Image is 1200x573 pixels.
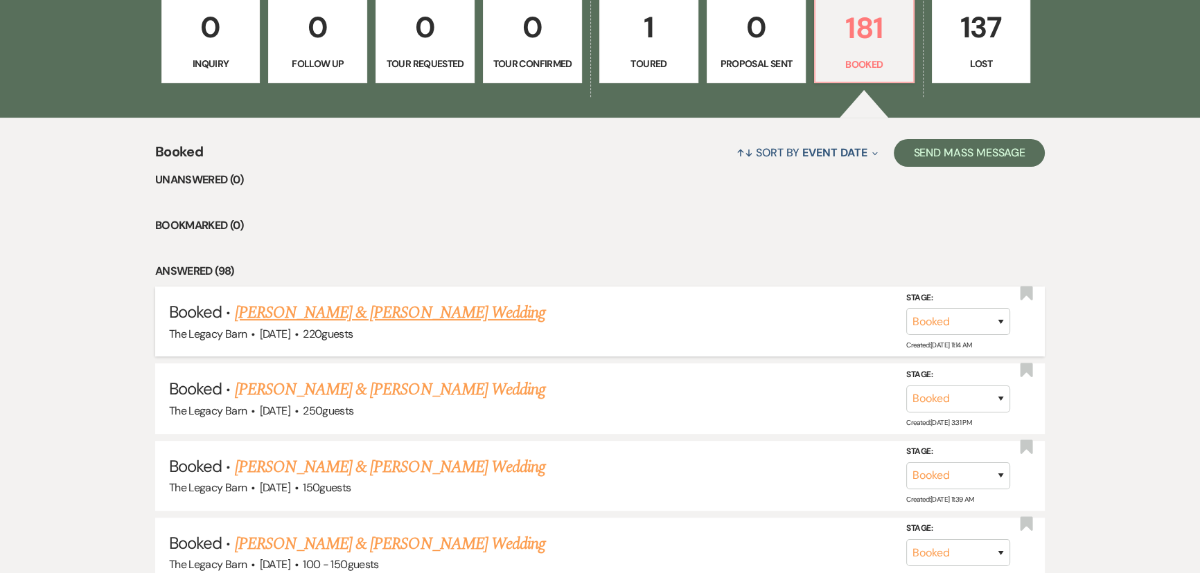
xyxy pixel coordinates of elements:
span: [DATE] [260,480,290,495]
p: 0 [385,4,466,51]
p: Inquiry [170,56,252,71]
p: 0 [716,4,797,51]
button: Sort By Event Date [731,134,883,171]
span: 220 guests [303,327,353,341]
span: ↑↓ [736,145,753,160]
p: 1 [608,4,689,51]
p: Tour Requested [385,56,466,71]
a: [PERSON_NAME] & [PERSON_NAME] Wedding [235,300,545,325]
p: 0 [492,4,573,51]
span: The Legacy Barn [169,403,247,418]
p: Toured [608,56,689,71]
p: Booked [824,57,905,72]
span: The Legacy Barn [169,480,247,495]
span: Created: [DATE] 11:14 AM [906,340,971,349]
li: Unanswered (0) [155,171,1045,189]
span: The Legacy Barn [169,327,247,341]
p: Follow Up [277,56,358,71]
span: Created: [DATE] 11:39 AM [906,495,973,504]
span: Booked [169,532,222,554]
li: Answered (98) [155,262,1045,280]
span: Created: [DATE] 3:31 PM [906,418,971,427]
p: 0 [170,4,252,51]
span: 100 - 150 guests [303,557,378,572]
span: [DATE] [260,327,290,341]
p: Lost [941,56,1022,71]
a: [PERSON_NAME] & [PERSON_NAME] Wedding [235,455,545,480]
span: Booked [169,455,222,477]
span: Booked [155,141,203,171]
span: 250 guests [303,403,353,418]
span: Booked [169,301,222,322]
label: Stage: [906,367,1010,383]
span: 150 guests [303,480,351,495]
li: Bookmarked (0) [155,217,1045,235]
p: Tour Confirmed [492,56,573,71]
p: 0 [277,4,358,51]
label: Stage: [906,521,1010,536]
span: Booked [169,378,222,399]
a: [PERSON_NAME] & [PERSON_NAME] Wedding [235,377,545,402]
span: The Legacy Barn [169,557,247,572]
p: 181 [824,5,905,51]
p: 137 [941,4,1022,51]
label: Stage: [906,444,1010,460]
span: [DATE] [260,557,290,572]
span: [DATE] [260,403,290,418]
button: Send Mass Message [894,139,1045,167]
span: Event Date [802,145,867,160]
label: Stage: [906,291,1010,306]
a: [PERSON_NAME] & [PERSON_NAME] Wedding [235,531,545,556]
p: Proposal Sent [716,56,797,71]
